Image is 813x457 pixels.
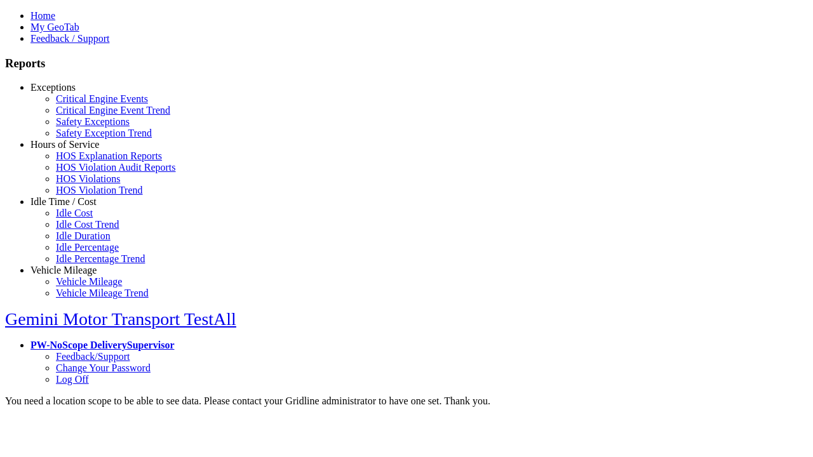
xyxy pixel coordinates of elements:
a: Hours of Service [30,139,99,150]
a: Feedback / Support [30,33,109,44]
a: Idle Cost [56,208,93,218]
a: Critical Engine Event Trend [56,105,170,116]
a: Critical Engine Events [56,93,148,104]
a: Idle Duration [56,230,111,241]
a: Idle Percentage Trend [56,253,145,264]
a: Change Your Password [56,362,151,373]
a: Gemini Motor Transport TestAll [5,309,236,329]
a: Home [30,10,55,21]
a: HOS Violation Audit Reports [56,162,176,173]
a: PW-NoScope DeliverySupervisor [30,340,174,350]
a: Idle Percentage [56,242,119,253]
a: HOS Explanation Reports [56,150,162,161]
a: Safety Exception Trend [56,128,152,138]
a: Idle Cost Trend [56,219,119,230]
a: Log Off [56,374,89,385]
a: HOS Violation Trend [56,185,143,195]
div: You need a location scope to be able to see data. Please contact your Gridline administrator to h... [5,395,808,407]
a: Safety Exceptions [56,116,130,127]
a: Exceptions [30,82,76,93]
a: My GeoTab [30,22,79,32]
a: Vehicle Mileage [30,265,97,275]
a: Idle Time / Cost [30,196,97,207]
a: HOS Violations [56,173,120,184]
a: Feedback/Support [56,351,130,362]
a: Vehicle Mileage Trend [56,288,149,298]
h3: Reports [5,56,808,70]
a: Vehicle Mileage [56,276,122,287]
